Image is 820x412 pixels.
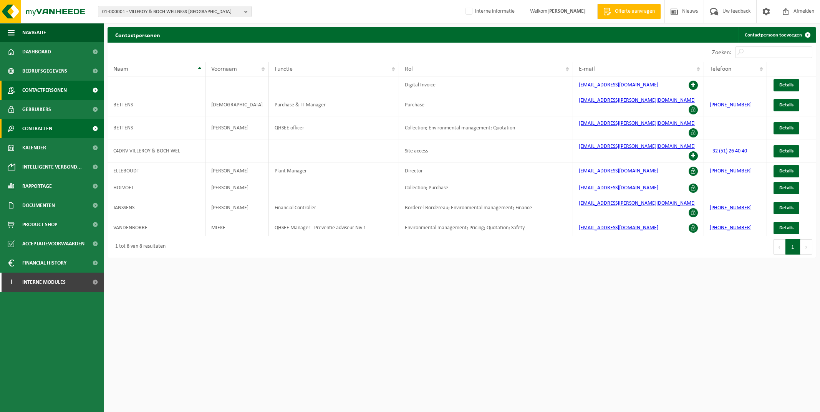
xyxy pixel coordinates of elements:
[579,66,595,72] span: E-mail
[205,162,269,179] td: [PERSON_NAME]
[774,182,799,194] a: Details
[774,222,799,234] a: Details
[399,196,573,219] td: Borderel-Bordereau; Environmental management; Finance
[108,179,205,196] td: HOLVOET
[211,66,237,72] span: Voornaam
[22,138,46,157] span: Kalender
[22,215,57,234] span: Product Shop
[205,196,269,219] td: [PERSON_NAME]
[579,82,658,88] a: [EMAIL_ADDRESS][DOMAIN_NAME]
[399,162,573,179] td: Director
[108,93,205,116] td: BETTENS
[205,116,269,139] td: [PERSON_NAME]
[613,8,657,15] span: Offerte aanvragen
[779,149,793,154] span: Details
[464,6,515,17] label: Interne informatie
[399,93,573,116] td: Purchase
[205,179,269,196] td: [PERSON_NAME]
[275,66,293,72] span: Functie
[108,196,205,219] td: JANSSENS
[22,119,52,138] span: Contracten
[579,98,696,103] a: [EMAIL_ADDRESS][PERSON_NAME][DOMAIN_NAME]
[774,202,799,214] a: Details
[22,157,82,177] span: Intelligente verbond...
[108,27,168,42] h2: Contactpersonen
[205,93,269,116] td: [DEMOGRAPHIC_DATA]
[22,100,51,119] span: Gebruikers
[98,6,252,17] button: 01-000001 - VILLEROY & BOCH WELLNESS [GEOGRAPHIC_DATA]
[22,61,67,81] span: Bedrijfsgegevens
[22,81,67,100] span: Contactpersonen
[399,116,573,139] td: Collection; Environmental management; Quotation
[597,4,661,19] a: Offerte aanvragen
[399,139,573,162] td: Site access
[779,126,793,131] span: Details
[22,196,55,215] span: Documenten
[779,185,793,190] span: Details
[579,168,658,174] a: [EMAIL_ADDRESS][DOMAIN_NAME]
[8,273,15,292] span: I
[774,99,799,111] a: Details
[22,177,52,196] span: Rapportage
[108,139,205,162] td: C4DRV VILLEROY & BOCH WEL
[113,66,128,72] span: Naam
[108,219,205,236] td: VANDENBORRE
[22,253,66,273] span: Financial History
[108,116,205,139] td: BETTENS
[710,225,752,231] a: [PHONE_NUMBER]
[579,144,696,149] a: [EMAIL_ADDRESS][PERSON_NAME][DOMAIN_NAME]
[710,66,731,72] span: Telefoon
[22,23,46,42] span: Navigatie
[108,162,205,179] td: ELLEBOUDT
[547,8,586,14] strong: [PERSON_NAME]
[579,185,658,191] a: [EMAIL_ADDRESS][DOMAIN_NAME]
[779,205,793,210] span: Details
[774,79,799,91] a: Details
[22,42,51,61] span: Dashboard
[111,240,166,254] div: 1 tot 8 van 8 resultaten
[269,162,399,179] td: Plant Manager
[710,168,752,174] a: [PHONE_NUMBER]
[712,50,731,56] label: Zoeken:
[399,179,573,196] td: Collection; Purchase
[739,27,815,43] a: Contactpersoon toevoegen
[399,76,573,93] td: Digital Invoice
[269,219,399,236] td: QHSEE Manager - Preventie adviseur Niv 1
[579,200,696,206] a: [EMAIL_ADDRESS][PERSON_NAME][DOMAIN_NAME]
[579,225,658,231] a: [EMAIL_ADDRESS][DOMAIN_NAME]
[774,145,799,157] a: Details
[399,219,573,236] td: Environmental management; Pricing; Quotation; Safety
[269,196,399,219] td: Financial Controller
[779,169,793,174] span: Details
[22,273,66,292] span: Interne modules
[779,83,793,88] span: Details
[710,205,752,211] a: [PHONE_NUMBER]
[774,165,799,177] a: Details
[779,103,793,108] span: Details
[22,234,84,253] span: Acceptatievoorwaarden
[102,6,241,18] span: 01-000001 - VILLEROY & BOCH WELLNESS [GEOGRAPHIC_DATA]
[774,122,799,134] a: Details
[779,225,793,230] span: Details
[710,148,747,154] a: +32 (51) 26 40 40
[785,239,800,255] button: 1
[800,239,812,255] button: Next
[579,121,696,126] a: [EMAIL_ADDRESS][PERSON_NAME][DOMAIN_NAME]
[269,116,399,139] td: QHSEE officer
[773,239,785,255] button: Previous
[205,219,269,236] td: MIEKE
[269,93,399,116] td: Purchase & IT Manager
[710,102,752,108] a: [PHONE_NUMBER]
[405,66,413,72] span: Rol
